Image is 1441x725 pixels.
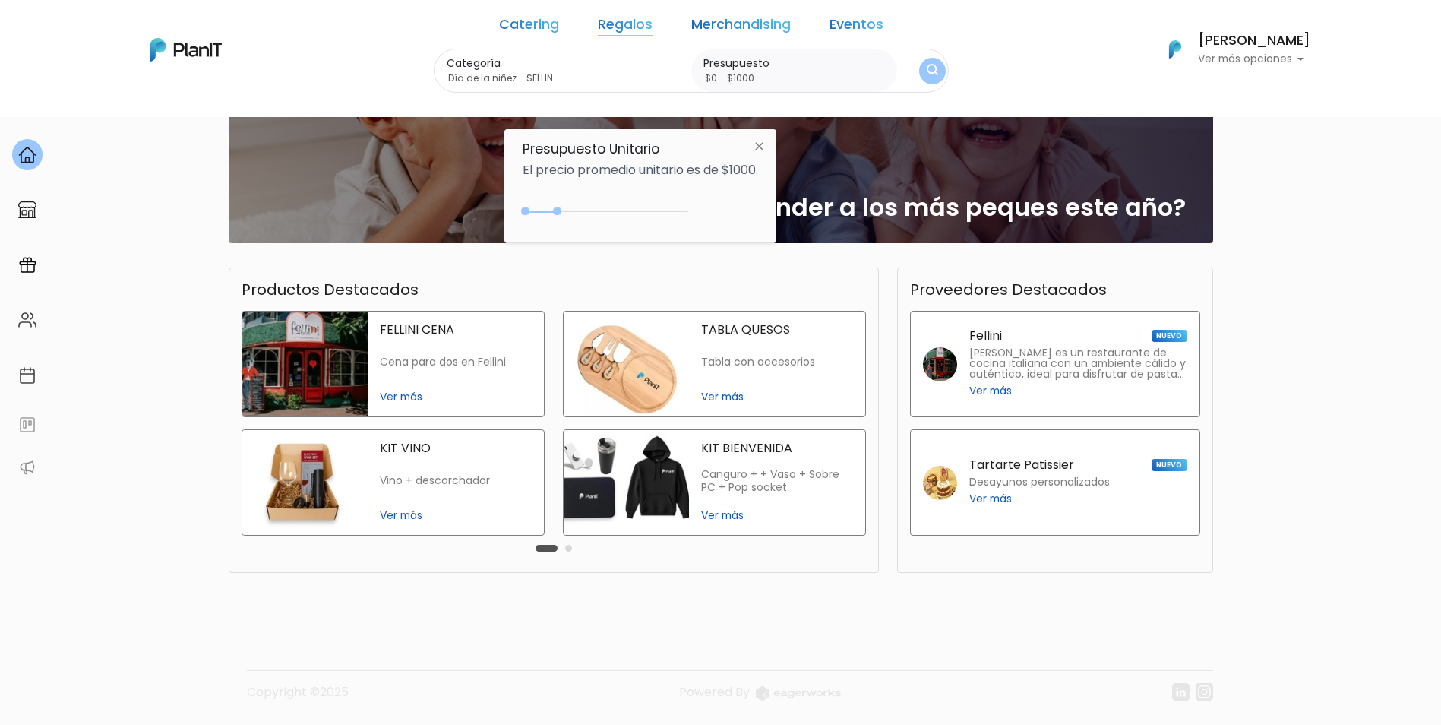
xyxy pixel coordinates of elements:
[523,164,758,176] p: El precio promedio unitario es de $1000.
[122,91,153,122] img: user_04fe99587a33b9844688ac17b531be2b.png
[242,430,368,535] img: kit vino
[910,311,1200,417] a: Fellini NUEVO [PERSON_NAME] es un restaurante de cocina italiana con un ambiente cálido y auténti...
[1158,33,1192,66] img: PlanIt Logo
[1198,54,1310,65] p: Ver más opciones
[910,280,1107,299] h3: Proveedores Destacados
[153,91,183,122] span: J
[380,442,532,454] p: KIT VINO
[18,458,36,476] img: partners-52edf745621dab592f3b2c58e3bca9d71375a7ef29c3b500c9f145b62cc070d4.svg
[563,429,866,536] a: kit bienvenida KIT BIENVENIDA Canguro + + Vaso + Sobre PC + Pop socket Ver más
[1198,34,1310,48] h6: [PERSON_NAME]
[532,539,576,557] div: Carousel Pagination
[703,55,891,71] label: Presupuesto
[380,389,532,405] span: Ver más
[923,466,957,500] img: tartarte patissier
[18,311,36,329] img: people-662611757002400ad9ed0e3c099ab2801c6687ba6c219adb57efc949bc21e19d.svg
[499,18,559,36] a: Catering
[564,430,689,535] img: kit bienvenida
[523,141,758,157] h6: Presupuesto Unitario
[79,231,232,246] span: ¡Escríbenos!
[598,18,653,36] a: Regalos
[969,383,1012,399] span: Ver más
[447,55,685,71] label: Categoría
[745,132,773,160] img: close-6986928ebcb1d6c9903e3b54e860dbc4d054630f23adef3a32610726dff6a82b.svg
[927,64,938,78] img: search_button-432b6d5273f82d61273b3651a40e1bd1b912527efae98b1b7a1b2c0702e16a8d.svg
[40,106,267,202] div: PLAN IT Ya probaste PlanitGO? Vas a poder automatizarlas acciones de todo el año. Escribinos para...
[701,508,853,524] span: Ver más
[969,477,1110,488] p: Desayunos personalizados
[137,76,168,106] img: user_d58e13f531133c46cb30575f4d864daf.jpeg
[235,116,258,138] i: keyboard_arrow_down
[910,429,1200,536] a: Tartarte Patissier NUEVO Desayunos personalizados Ver más
[679,683,841,713] a: Powered By
[969,491,1012,507] span: Ver más
[258,228,289,246] i: send
[701,442,853,454] p: KIT BIENVENIDA
[242,429,545,536] a: kit vino KIT VINO Vino + descorchador Ver más
[830,18,883,36] a: Eventos
[380,508,532,524] span: Ver más
[18,366,36,385] img: calendar-87d922413cdce8b2cf7b7f5f62616a5cf9e4887200fb71536465627b3292af00.svg
[18,201,36,219] img: marketplace-4ceaa7011d94191e9ded77b95e3339b90024bf715f7c57f8cf31f2d8c509eaba.svg
[1149,30,1310,69] button: PlanIt Logo [PERSON_NAME] Ver más opciones
[563,311,866,417] a: tabla quesos TABLA QUESOS Tabla con accesorios Ver más
[701,468,853,495] p: Canguro + + Vaso + Sobre PC + Pop socket
[380,324,532,336] p: FELLINI CENA
[969,348,1187,380] p: [PERSON_NAME] es un restaurante de cocina italiana con un ambiente cálido y auténtico, ideal para...
[564,312,689,416] img: tabla quesos
[969,459,1074,471] p: Tartarte Patissier
[756,686,841,701] img: logo_eagerworks-044938b0bf012b96b195e05891a56339191180c2d98ce7df62ca656130a436fa.svg
[53,140,254,190] p: Ya probaste PlanitGO? Vas a poder automatizarlas acciones de todo el año. Escribinos para saber más!
[380,356,532,369] p: Cena para dos en Fellini
[380,474,532,487] p: Vino + descorchador
[1152,459,1187,471] span: NUEVO
[701,389,853,405] span: Ver más
[1172,683,1190,701] img: linkedin-cc7d2dbb1a16aff8e18f147ffe980d30ddd5d9e01409788280e63c91fc390ff4.svg
[53,123,97,136] strong: PLAN IT
[242,280,419,299] h3: Productos Destacados
[969,330,1002,342] p: Fellini
[1196,683,1213,701] img: instagram-7ba2a2629254302ec2a9470e65da5de918c9f3c9a63008f8abed3140a32961bf.svg
[242,312,368,416] img: fellini cena
[1152,330,1187,342] span: NUEVO
[923,347,957,381] img: fellini
[701,324,853,336] p: TABLA QUESOS
[536,545,558,552] button: Carousel Page 1 (Current Slide)
[691,18,791,36] a: Merchandising
[40,91,267,122] div: J
[18,256,36,274] img: campaigns-02234683943229c281be62815700db0a1741e53638e28bf9629b52c665b00959.svg
[515,193,1186,222] h2: ¿Cómos vas a sorprender a los más peques este año?
[150,38,222,62] img: PlanIt Logo
[679,683,750,701] span: translation missing: es.layouts.footer.powered_by
[242,311,545,417] a: fellini cena FELLINI CENA Cena para dos en Fellini Ver más
[247,683,349,713] p: Copyright ©2025
[565,545,572,552] button: Carousel Page 2
[18,416,36,434] img: feedback-78b5a0c8f98aac82b08bfc38622c3050aee476f2c9584af64705fc4e61158814.svg
[701,356,853,369] p: Tabla con accesorios
[232,228,258,246] i: insert_emoticon
[18,146,36,164] img: home-e721727adea9d79c4d83392d1f703f7f8bce08238fde08b1acbfd93340b81755.svg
